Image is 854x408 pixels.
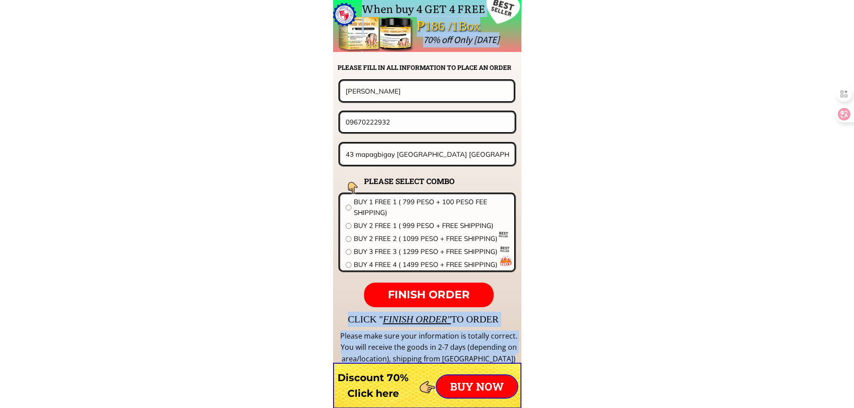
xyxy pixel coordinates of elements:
[383,314,451,325] span: FINISH ORDER"
[423,32,700,47] div: 70% off Only [DATE]
[348,312,760,327] div: CLICK " TO ORDER
[343,144,512,165] input: Address
[354,233,509,244] span: BUY 2 FREE 2 ( 1099 PESO + FREE SHIPPING)
[388,288,470,301] span: FINISH ORDER
[354,220,509,231] span: BUY 2 FREE 1 ( 999 PESO + FREE SHIPPING)
[343,81,511,101] input: Your name
[354,246,509,257] span: BUY 3 FREE 3 ( 1299 PESO + FREE SHIPPING)
[354,259,509,270] span: BUY 4 FREE 4 ( 1499 PESO + FREE SHIPPING)
[437,375,517,398] p: BUY NOW
[364,175,477,187] h2: PLEASE SELECT COMBO
[417,16,506,37] div: ₱186 /1Box
[333,370,413,401] h3: Discount 70% Click here
[339,331,518,365] div: Please make sure your information is totally correct. You will receive the goods in 2-7 days (dep...
[338,63,520,73] h2: PLEASE FILL IN ALL INFORMATION TO PLACE AN ORDER
[354,197,509,218] span: BUY 1 FREE 1 ( 799 PESO + 100 PESO FEE SHIPPING)
[343,112,512,132] input: Phone number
